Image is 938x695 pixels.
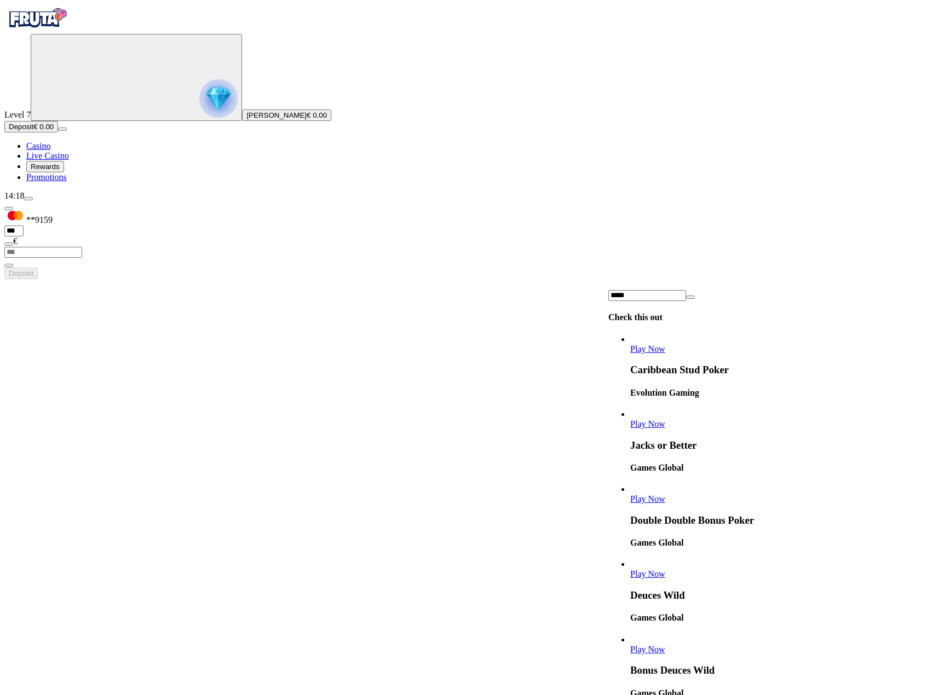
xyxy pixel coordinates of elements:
[4,110,31,119] span: Level 7
[4,4,70,32] img: Fruta
[4,141,934,182] nav: Main menu
[13,236,18,246] span: €
[630,514,934,526] h3: Double Double Bonus Poker
[686,296,695,299] button: clear entry
[630,344,665,354] span: Play Now
[630,344,665,354] a: Caribbean Stud Poker
[630,645,665,654] a: Bonus Deuces Wild
[4,24,70,33] a: Fruta
[4,191,24,200] span: 14:18
[630,569,665,578] span: Play Now
[630,484,934,548] article: Double Double Bonus Poker
[630,364,934,376] h3: Caribbean Stud Poker
[630,538,934,548] h4: Games Global
[26,161,64,172] button: Rewards
[4,211,26,223] img: MasterCard
[31,34,242,121] button: reward progress
[4,264,13,267] button: eye icon
[630,439,934,451] h3: Jacks or Better
[608,290,686,301] input: Search
[31,163,60,171] span: Rewards
[26,151,69,160] a: Live Casino
[199,79,238,118] img: reward progress
[26,172,67,182] a: Promotions
[630,409,934,473] article: Jacks or Better
[608,312,934,322] h4: Check this out
[630,569,665,578] a: Deuces Wild
[630,589,934,601] h3: Deuces Wild
[630,463,934,473] h4: Games Global
[630,494,665,503] span: Play Now
[4,121,58,132] button: Depositplus icon€ 0.00
[630,613,934,623] h4: Games Global
[630,388,934,398] h4: Evolution Gaming
[630,419,665,428] a: Jacks or Better
[4,242,13,246] button: eye icon
[307,111,327,119] span: € 0.00
[630,334,934,398] article: Caribbean Stud Poker
[4,207,13,210] button: Hide quick deposit form
[630,419,665,428] span: Play Now
[630,559,934,623] article: Deuces Wild
[33,123,54,131] span: € 0.00
[26,141,50,150] a: Casino
[58,128,67,131] button: menu
[4,268,38,279] button: Deposit
[630,664,934,676] h3: Bonus Deuces Wild
[246,111,307,119] span: [PERSON_NAME]
[4,4,934,182] nav: Primary
[24,197,33,200] button: menu
[242,109,331,121] button: [PERSON_NAME]€ 0.00
[630,494,665,503] a: Double Double Bonus Poker
[630,645,665,654] span: Play Now
[9,269,33,277] span: Deposit
[9,123,33,131] span: Deposit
